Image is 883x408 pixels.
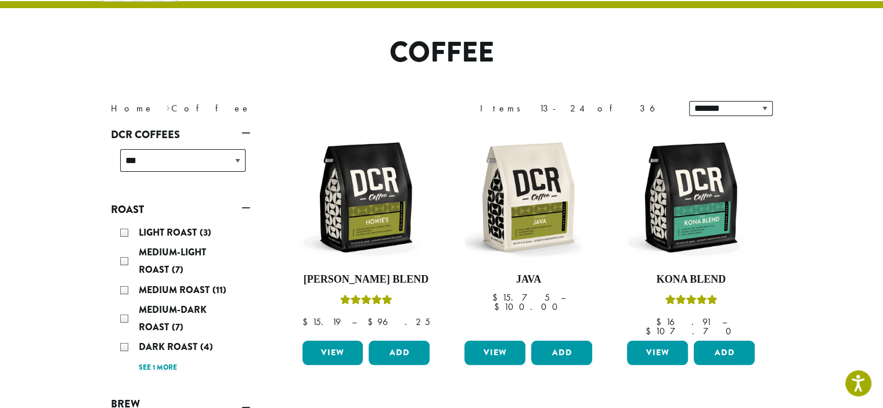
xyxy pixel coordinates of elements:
span: $ [494,301,504,313]
bdi: 16.91 [655,316,711,328]
span: $ [492,291,502,304]
span: Dark Roast [139,340,200,353]
a: [PERSON_NAME] BlendRated 4.67 out of 5 [300,131,433,336]
bdi: 15.19 [302,316,340,328]
div: Rated 4.67 out of 5 [340,293,392,310]
span: › [166,98,170,115]
h4: Java [462,273,595,286]
span: (7) [172,263,183,276]
span: – [560,291,565,304]
a: See 1 more [139,362,177,374]
span: – [351,316,356,328]
span: Medium-Dark Roast [139,303,207,334]
img: DCR-12oz-Howies-Stock-scaled.png [299,131,433,264]
img: DCR-12oz-Java-Stock-scaled.png [462,131,595,264]
a: Roast [111,200,250,219]
div: DCR Coffees [111,145,250,186]
img: DCR-12oz-Kona-Blend-Stock-scaled.png [624,131,758,264]
nav: Breadcrumb [111,102,424,115]
a: View [464,341,525,365]
button: Add [694,341,755,365]
span: Light Roast [139,226,200,239]
a: View [302,341,363,365]
bdi: 100.00 [494,301,563,313]
h1: Coffee [102,36,781,70]
span: $ [655,316,665,328]
div: Items 13-24 of 36 [480,102,672,115]
span: Medium Roast [139,283,212,297]
h4: Kona Blend [624,273,758,286]
span: $ [302,316,312,328]
span: (3) [200,226,211,239]
span: $ [367,316,377,328]
bdi: 96.25 [367,316,430,328]
span: – [722,316,726,328]
a: View [627,341,688,365]
a: DCR Coffees [111,125,250,145]
div: Rated 5.00 out of 5 [665,293,717,310]
button: Add [531,341,592,365]
span: $ [646,325,655,337]
span: Medium-Light Roast [139,245,206,276]
a: Home [111,102,154,114]
a: Java [462,131,595,336]
h4: [PERSON_NAME] Blend [300,273,433,286]
span: (7) [172,320,183,334]
a: Kona BlendRated 5.00 out of 5 [624,131,758,336]
span: (4) [200,340,213,353]
bdi: 15.75 [492,291,549,304]
button: Add [369,341,430,365]
div: Roast [111,219,250,380]
bdi: 107.70 [646,325,737,337]
span: (11) [212,283,226,297]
